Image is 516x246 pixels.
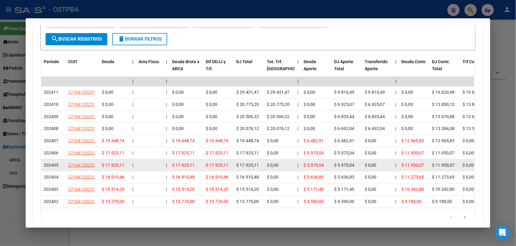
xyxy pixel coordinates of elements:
[365,59,388,71] span: Transferido Aporte
[432,175,455,179] span: $ 11.273,65
[132,102,133,107] span: |
[164,55,170,82] datatable-header-cell: |
[297,59,299,64] span: |
[172,175,195,179] span: $ 16.910,48
[463,126,485,131] span: $ 13.384,08
[332,55,362,82] datatable-header-cell: DJ Aporte Total
[132,59,134,64] span: |
[236,150,259,155] span: $ 17.925,11
[295,55,301,82] datatable-header-cell: |
[68,163,95,168] span: 27164120231
[267,90,289,95] span: $ 29.431,47
[46,33,107,45] button: Buscar Registros
[236,199,259,204] span: $ 13.770,00
[132,138,133,143] span: |
[304,126,315,131] span: $ 0,00
[463,90,485,95] span: $ 19.620,98
[365,138,376,143] span: $ 0,00
[432,150,455,155] span: $ 11.950,07
[236,126,259,131] span: $ 20.076,12
[236,138,259,143] span: $ 19.448,74
[206,199,228,204] span: $ 13.770,00
[41,55,66,82] datatable-header-cell: Período
[166,90,167,95] span: |
[334,187,354,192] span: $ 5.171,40
[301,55,332,82] datatable-header-cell: Deuda Aporte
[334,138,354,143] span: $ 6.482,91
[166,138,167,143] span: |
[267,175,278,179] span: $ 0,00
[401,175,424,179] span: $ 11.273,65
[68,114,95,119] span: 27164120231
[463,138,474,143] span: $ 0,00
[44,187,58,192] span: 202403
[206,163,228,168] span: $ 17.925,11
[132,150,133,155] span: |
[206,59,226,71] span: Dif DDJJ y Trf.
[365,175,376,179] span: $ 0,00
[130,55,136,82] datatable-header-cell: |
[463,187,474,192] span: $ 0,00
[44,199,58,204] span: 202402
[334,102,354,107] span: $ 6.925,07
[395,199,396,204] span: |
[68,199,95,204] span: 27164120231
[362,55,393,82] datatable-header-cell: Transferido Aporte
[136,55,164,82] datatable-header-cell: Acta Fisca.
[459,214,471,221] a: go to next page
[132,199,133,204] span: |
[267,187,278,192] span: $ 0,00
[132,187,133,192] span: |
[267,138,278,143] span: $ 0,00
[118,35,125,42] mat-icon: delete
[51,36,102,42] span: Buscar Registros
[166,199,167,204] span: |
[166,114,167,119] span: |
[460,55,491,82] datatable-header-cell: Trf Contr.
[102,163,124,168] span: $ 17.925,11
[393,55,399,82] datatable-header-cell: |
[172,90,184,95] span: $ 0,00
[132,175,133,179] span: |
[395,175,396,179] span: |
[304,59,317,71] span: Deuda Aporte
[267,114,289,119] span: $ 20.506,32
[102,126,113,131] span: $ 0,00
[102,102,113,107] span: $ 0,00
[206,175,228,179] span: $ 16.910,48
[401,199,422,204] span: $ 9.180,00
[68,187,95,192] span: 27164120231
[395,150,396,155] span: |
[463,59,481,64] span: Trf Contr.
[166,79,167,84] span: |
[132,90,133,95] span: |
[206,126,217,131] span: $ 0,00
[236,102,259,107] span: $ 20.775,20
[66,55,99,82] datatable-header-cell: CUIT
[365,163,376,168] span: $ 0,00
[99,55,130,82] datatable-header-cell: Deuda
[44,102,58,107] span: 202410
[267,59,308,71] span: Tot. Trf. [GEOGRAPHIC_DATA]
[112,33,167,45] button: Borrar Filtros
[236,114,259,119] span: $ 20.506,32
[132,114,133,119] span: |
[395,90,396,95] span: |
[463,163,474,168] span: $ 0,00
[401,150,424,155] span: $ 11.950,07
[44,126,58,131] span: 202408
[432,102,455,107] span: $ 13.850,13
[236,175,259,179] span: $ 16.910,48
[44,90,58,95] span: 202411
[267,150,278,155] span: $ 0,00
[267,126,289,131] span: $ 20.076,12
[170,55,203,82] datatable-header-cell: Deuda Bruta x ARCA
[102,138,124,143] span: $ 19.448,74
[102,150,124,155] span: $ 17.925,11
[203,55,234,82] datatable-header-cell: Dif DDJJ y Trf.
